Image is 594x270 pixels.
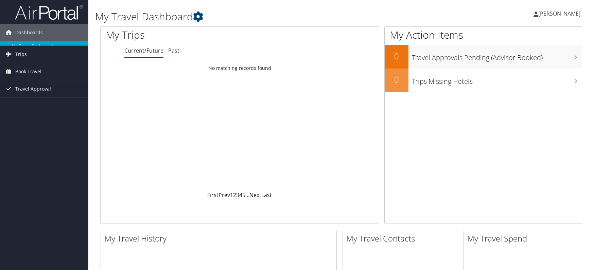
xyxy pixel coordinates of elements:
[385,74,408,85] h2: 0
[239,191,242,199] a: 4
[106,28,258,42] h1: My Trips
[230,191,233,199] a: 1
[534,3,587,24] a: [PERSON_NAME]
[242,191,245,199] a: 5
[385,69,582,92] a: 0Trips Missing Hotels
[15,63,41,80] span: Book Travel
[219,191,230,199] a: Prev
[15,24,43,41] span: Dashboards
[385,50,408,62] h2: 0
[385,45,582,69] a: 0Travel Approvals Pending (Advisor Booked)
[124,47,163,54] a: Current/Future
[245,191,249,199] span: …
[15,4,83,20] img: airportal-logo.png
[236,191,239,199] a: 3
[385,28,582,42] h1: My Action Items
[249,191,261,199] a: Next
[104,233,336,244] h2: My Travel History
[15,80,51,97] span: Travel Approval
[168,47,179,54] a: Past
[207,191,219,199] a: First
[467,233,579,244] h2: My Travel Spend
[233,191,236,199] a: 2
[95,9,423,24] h1: My Travel Dashboard
[261,191,272,199] a: Last
[412,50,582,62] h3: Travel Approvals Pending (Advisor Booked)
[15,46,27,63] span: Trips
[346,233,458,244] h2: My Travel Contacts
[538,10,580,17] span: [PERSON_NAME]
[412,73,582,86] h3: Trips Missing Hotels
[101,62,379,74] td: No matching records found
